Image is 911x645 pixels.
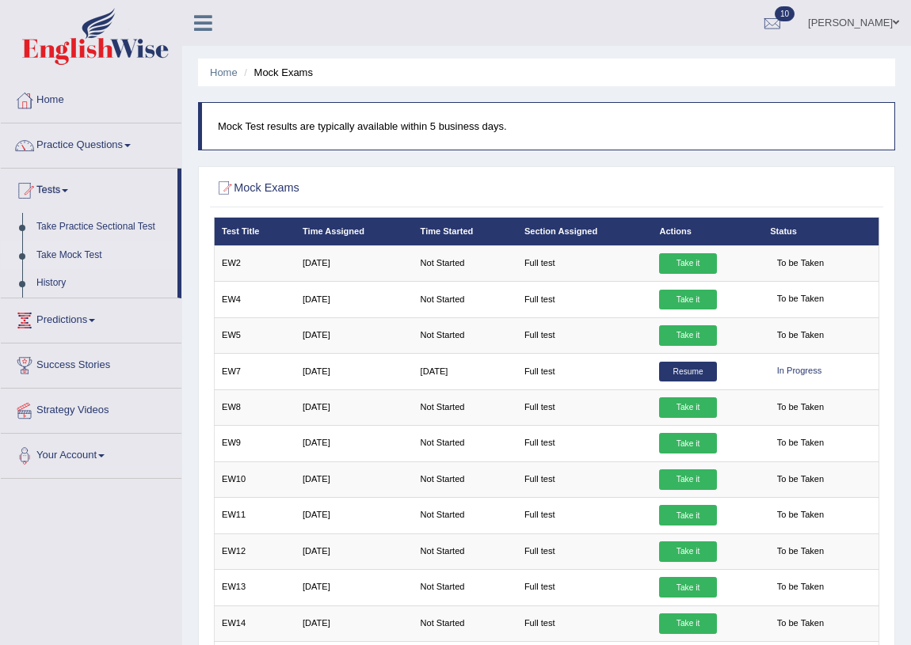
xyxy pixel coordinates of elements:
[659,290,716,310] a: Take it
[295,498,414,533] td: [DATE]
[295,461,414,497] td: [DATE]
[413,389,516,425] td: Not Started
[413,282,516,317] td: Not Started
[29,213,177,241] a: Take Practice Sectional Test
[413,317,516,353] td: Not Started
[659,613,716,634] a: Take it
[770,325,830,346] span: To be Taken
[775,6,795,21] span: 10
[240,65,313,80] li: Mock Exams
[214,533,295,569] td: EW12
[517,605,653,641] td: Full test
[214,498,295,533] td: EW11
[218,119,879,134] p: Mock Test results are typically available within 5 business days.
[659,433,716,453] a: Take it
[517,354,653,389] td: Full test
[517,317,653,353] td: Full test
[517,282,653,317] td: Full test
[413,570,516,605] td: Not Started
[295,570,414,605] td: [DATE]
[214,178,627,199] h2: Mock Exams
[770,434,830,454] span: To be Taken
[295,317,414,353] td: [DATE]
[214,461,295,497] td: EW10
[413,533,516,569] td: Not Started
[1,343,181,383] a: Success Stories
[1,389,181,428] a: Strategy Videos
[770,397,830,418] span: To be Taken
[659,577,716,598] a: Take it
[517,245,653,281] td: Full test
[770,290,830,310] span: To be Taken
[659,397,716,418] a: Take it
[295,218,414,245] th: Time Assigned
[214,426,295,461] td: EW9
[659,469,716,490] a: Take it
[295,389,414,425] td: [DATE]
[1,123,181,163] a: Practice Questions
[413,354,516,389] td: [DATE]
[413,498,516,533] td: Not Started
[214,570,295,605] td: EW13
[295,426,414,461] td: [DATE]
[29,269,177,298] a: History
[517,533,653,569] td: Full test
[295,354,414,389] td: [DATE]
[517,218,653,245] th: Section Assigned
[214,218,295,245] th: Test Title
[770,613,830,634] span: To be Taken
[295,533,414,569] td: [DATE]
[770,469,830,490] span: To be Taken
[214,245,295,281] td: EW2
[214,282,295,317] td: EW4
[413,426,516,461] td: Not Started
[659,541,716,562] a: Take it
[295,282,414,317] td: [DATE]
[1,169,177,208] a: Tests
[1,78,181,118] a: Home
[770,541,830,562] span: To be Taken
[1,298,181,338] a: Predictions
[1,434,181,473] a: Your Account
[210,66,238,78] a: Home
[295,245,414,281] td: [DATE]
[659,325,716,346] a: Take it
[517,570,653,605] td: Full test
[763,218,879,245] th: Status
[770,253,830,274] span: To be Taken
[214,354,295,389] td: EW7
[770,578,830,598] span: To be Taken
[413,245,516,281] td: Not Started
[659,362,716,382] a: Resume
[214,605,295,641] td: EW14
[214,317,295,353] td: EW5
[659,505,716,525] a: Take it
[413,218,516,245] th: Time Started
[517,498,653,533] td: Full test
[517,461,653,497] td: Full test
[770,506,830,526] span: To be Taken
[295,605,414,641] td: [DATE]
[413,461,516,497] td: Not Started
[413,605,516,641] td: Not Started
[770,362,829,382] div: In Progress
[517,389,653,425] td: Full test
[214,389,295,425] td: EW8
[29,241,177,270] a: Take Mock Test
[517,426,653,461] td: Full test
[652,218,763,245] th: Actions
[659,253,716,274] a: Take it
